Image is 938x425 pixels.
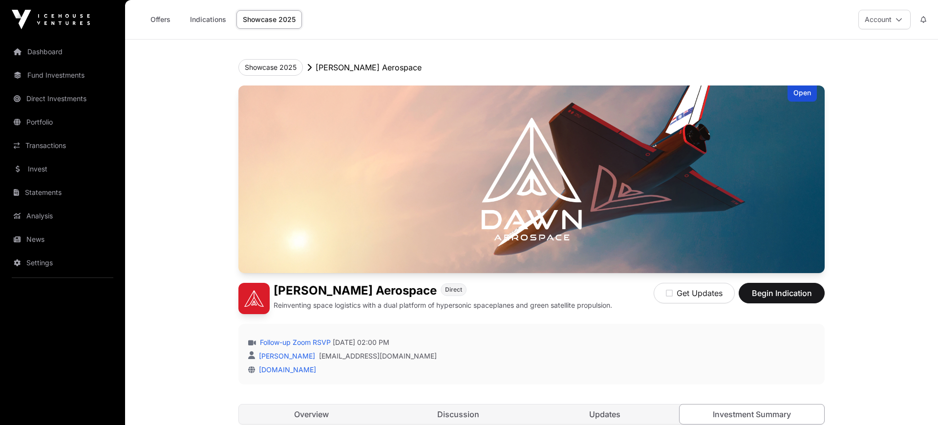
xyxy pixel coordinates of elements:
[274,300,612,310] p: Reinventing space logistics with a dual platform of hypersonic spaceplanes and green satellite pr...
[258,338,331,347] a: Follow-up Zoom RSVP
[8,135,117,156] a: Transactions
[257,352,315,360] a: [PERSON_NAME]
[238,283,270,314] img: Dawn Aerospace
[255,365,316,374] a: [DOMAIN_NAME]
[316,62,422,73] p: [PERSON_NAME] Aerospace
[239,404,384,424] a: Overview
[739,293,825,302] a: Begin Indication
[386,404,531,424] a: Discussion
[8,41,117,63] a: Dashboard
[333,338,389,347] span: [DATE] 02:00 PM
[12,10,90,29] img: Icehouse Ventures Logo
[679,404,825,425] a: Investment Summary
[445,286,462,294] span: Direct
[8,205,117,227] a: Analysis
[239,404,824,424] nav: Tabs
[654,283,735,303] button: Get Updates
[739,283,825,303] button: Begin Indication
[141,10,180,29] a: Offers
[319,351,437,361] a: [EMAIL_ADDRESS][DOMAIN_NAME]
[274,283,437,298] h1: [PERSON_NAME] Aerospace
[751,287,812,299] span: Begin Indication
[788,85,817,102] div: Open
[184,10,233,29] a: Indications
[8,158,117,180] a: Invest
[8,111,117,133] a: Portfolio
[8,252,117,274] a: Settings
[533,404,678,424] a: Updates
[8,229,117,250] a: News
[8,88,117,109] a: Direct Investments
[238,59,303,76] button: Showcase 2025
[236,10,302,29] a: Showcase 2025
[238,85,825,273] img: Dawn Aerospace
[8,182,117,203] a: Statements
[8,64,117,86] a: Fund Investments
[858,10,911,29] button: Account
[889,378,938,425] iframe: Chat Widget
